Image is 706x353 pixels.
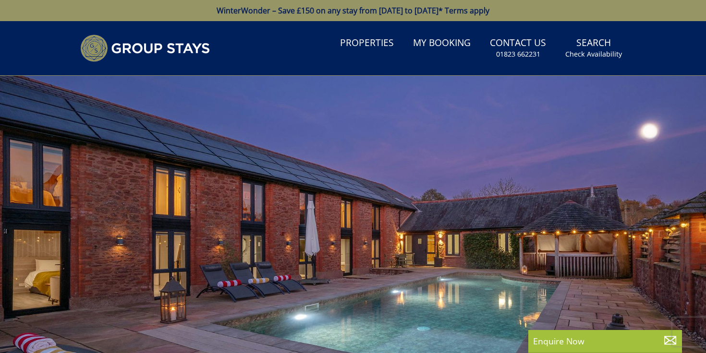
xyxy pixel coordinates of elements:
a: My Booking [409,33,475,54]
small: Check Availability [565,49,622,59]
img: Group Stays [80,35,210,62]
a: SearchCheck Availability [561,33,626,64]
a: Contact Us01823 662231 [486,33,550,64]
p: Enquire Now [533,335,677,347]
small: 01823 662231 [496,49,540,59]
a: Properties [336,33,398,54]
